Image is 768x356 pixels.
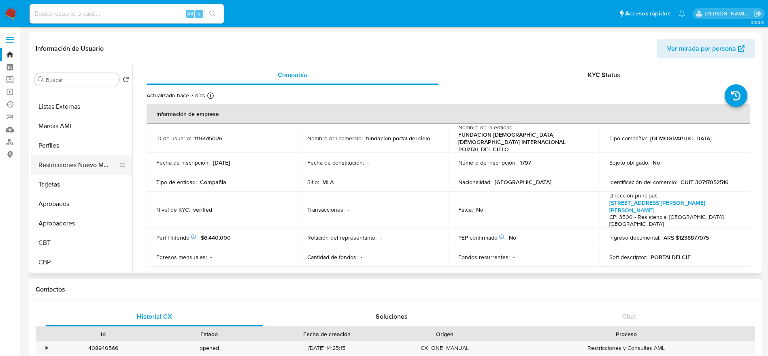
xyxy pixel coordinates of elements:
[50,341,156,355] div: 408940566
[162,330,257,338] div: Estado
[458,206,473,213] p: Fatca :
[520,159,531,166] p: 1797
[31,253,132,272] button: CBP
[31,233,132,253] button: CBT
[348,206,349,213] p: -
[31,214,132,233] button: Aprobadores
[458,234,506,241] p: PEP confirmado :
[609,192,657,199] p: Dirección principal :
[46,76,116,84] input: Buscar
[307,234,377,241] p: Relación del representante :
[376,312,408,321] span: Soluciones
[679,10,685,17] a: Notificaciones
[307,178,319,186] p: Sitio :
[681,178,728,186] p: CUIT 30717052516
[46,344,48,352] div: •
[36,45,104,53] h1: Información de Usuario
[194,135,222,142] p: 1116515026
[476,206,483,213] p: No
[156,178,197,186] p: Tipo de entidad :
[657,39,755,58] button: Ver mirada por persona
[147,104,750,124] th: Información de empresa
[198,10,200,17] span: s
[458,178,491,186] p: Nacionalidad :
[38,76,44,83] button: Buscar
[31,116,132,136] button: Marcas AML
[458,159,517,166] p: Número de inscripción :
[366,135,430,142] p: fundacion portal del cielo
[137,312,172,321] span: Historial CX
[30,9,224,19] input: Buscar usuario o caso...
[361,253,362,261] p: -
[609,234,660,241] p: Ingreso documental :
[622,312,636,321] span: Chat
[156,273,208,280] p: Ingresos mensuales :
[498,341,755,355] div: Restricciones y Consultas AML
[588,70,620,79] span: KYC Status
[200,178,226,186] p: Compañia
[123,76,129,85] button: Volver al orden por defecto
[278,70,307,79] span: Compañía
[31,136,132,155] button: Perfiles
[262,341,392,355] div: [DATE] 14:25:15
[193,206,212,213] p: verified
[156,206,190,213] p: Nivel de KYC :
[156,253,207,261] p: Egresos mensuales :
[367,159,369,166] p: -
[307,206,345,213] p: Transacciones :
[268,330,386,338] div: Fecha de creación
[705,10,751,17] p: elaine.mcfarlane@mercadolibre.com
[211,273,213,280] p: -
[651,253,691,261] p: PORTALDELCIE
[609,214,738,228] h4: CP: 3500 - Resistencia, [GEOGRAPHIC_DATA], [GEOGRAPHIC_DATA]
[56,330,151,338] div: Id
[322,178,334,186] p: MLA
[504,330,749,338] div: Proceso
[625,9,670,18] span: Accesos rápidos
[156,341,262,355] div: opened
[31,97,132,116] button: Listas Externas
[380,234,381,241] p: -
[495,178,551,186] p: [GEOGRAPHIC_DATA]
[307,159,364,166] p: Fecha de constitución :
[307,253,357,261] p: Cantidad de fondos :
[156,234,198,241] p: Perfil Inferido :
[36,285,755,294] h1: Contactos
[204,8,221,19] button: search-icon
[653,159,660,166] p: No
[398,330,492,338] div: Origen
[513,253,515,261] p: -
[458,253,510,261] p: Fondos recurrentes :
[31,175,132,194] button: Tarjetas
[664,234,709,241] p: ARS $1238877975
[509,234,516,241] p: No
[31,194,132,214] button: Aprobados
[156,135,191,142] p: ID de usuario :
[609,199,705,214] a: [STREET_ADDRESS][PERSON_NAME][PERSON_NAME]
[156,159,210,166] p: Fecha de inscripción :
[753,9,762,18] a: Salir
[31,155,126,175] button: Restricciones Nuevo Mundo
[307,135,363,142] p: Nombre del comercio :
[609,178,677,186] p: Identificación del comercio :
[458,124,514,131] p: Nombre de la entidad :
[667,39,736,58] span: Ver mirada por persona
[210,253,212,261] p: -
[213,159,230,166] p: [DATE]
[609,253,647,261] p: Soft descriptor :
[201,234,231,242] span: $6,440,000
[609,159,649,166] p: Sujeto obligado :
[392,341,498,355] div: CX_ONE_MANUAL
[147,92,205,99] p: Actualizado hace 7 días
[458,131,587,153] p: FUNDACION [DEMOGRAPHIC_DATA] [DEMOGRAPHIC_DATA] INTERNACIONAL PORTAL DEL CIELO
[650,135,712,142] p: [DEMOGRAPHIC_DATA]
[187,10,194,17] span: Alt
[609,135,647,142] p: Tipo compañía :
